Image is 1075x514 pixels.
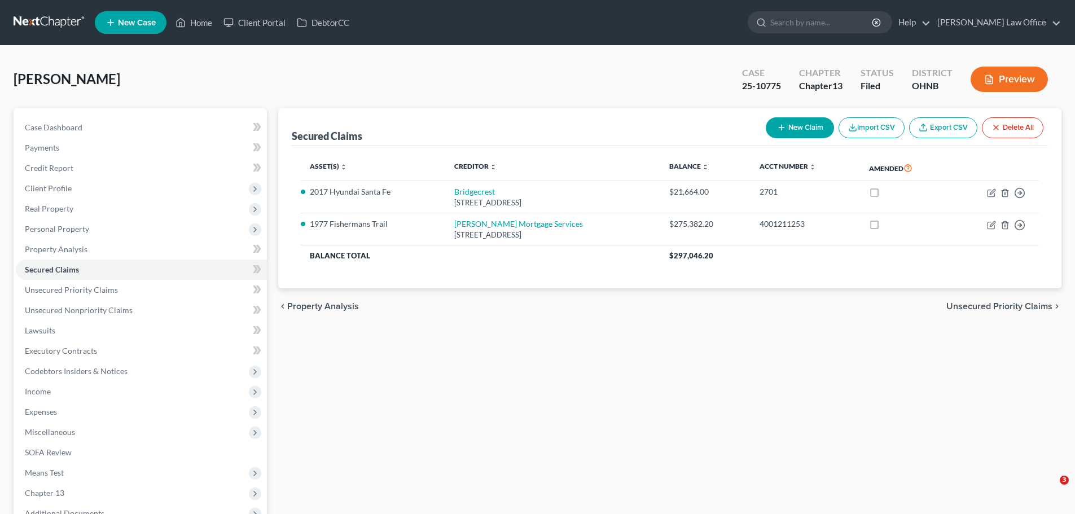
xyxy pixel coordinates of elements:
[861,80,894,93] div: Filed
[799,67,843,80] div: Chapter
[25,265,79,274] span: Secured Claims
[16,158,267,178] a: Credit Report
[25,204,73,213] span: Real Property
[25,305,133,315] span: Unsecured Nonpriority Claims
[16,138,267,158] a: Payments
[946,302,1061,311] button: Unsecured Priority Claims chevron_right
[669,218,742,230] div: $275,382.20
[25,122,82,132] span: Case Dashboard
[932,12,1061,33] a: [PERSON_NAME] Law Office
[16,341,267,361] a: Executory Contracts
[669,186,742,197] div: $21,664.00
[25,407,57,416] span: Expenses
[16,320,267,341] a: Lawsuits
[340,164,347,170] i: unfold_more
[25,183,72,193] span: Client Profile
[16,117,267,138] a: Case Dashboard
[25,366,128,376] span: Codebtors Insiders & Notices
[25,468,64,477] span: Means Test
[25,143,59,152] span: Payments
[14,71,120,87] span: [PERSON_NAME]
[1037,476,1064,503] iframe: Intercom live chat
[16,260,267,280] a: Secured Claims
[912,80,953,93] div: OHNB
[760,162,816,170] a: Acct Number unfold_more
[118,19,156,27] span: New Case
[25,244,87,254] span: Property Analysis
[170,12,218,33] a: Home
[760,218,850,230] div: 4001211253
[971,67,1048,92] button: Preview
[454,162,497,170] a: Creditor unfold_more
[25,488,64,498] span: Chapter 13
[287,302,359,311] span: Property Analysis
[669,251,713,260] span: $297,046.20
[1060,476,1069,485] span: 3
[454,230,651,240] div: [STREET_ADDRESS]
[301,245,660,266] th: Balance Total
[839,117,905,138] button: Import CSV
[809,164,816,170] i: unfold_more
[25,447,72,457] span: SOFA Review
[982,117,1043,138] button: Delete All
[454,219,583,229] a: [PERSON_NAME] Mortgage Services
[278,302,287,311] i: chevron_left
[860,155,950,181] th: Amended
[16,239,267,260] a: Property Analysis
[946,302,1052,311] span: Unsecured Priority Claims
[861,67,894,80] div: Status
[912,67,953,80] div: District
[454,197,651,208] div: [STREET_ADDRESS]
[278,302,359,311] button: chevron_left Property Analysis
[702,164,709,170] i: unfold_more
[25,224,89,234] span: Personal Property
[25,346,97,355] span: Executory Contracts
[292,129,362,143] div: Secured Claims
[218,12,291,33] a: Client Portal
[832,80,843,91] span: 13
[310,186,436,197] li: 2017 Hyundai Santa Fe
[799,80,843,93] div: Chapter
[25,427,75,437] span: Miscellaneous
[310,218,436,230] li: 1977 Fishermans Trail
[742,80,781,93] div: 25-10775
[291,12,355,33] a: DebtorCC
[742,67,781,80] div: Case
[16,300,267,320] a: Unsecured Nonpriority Claims
[454,187,495,196] a: Bridgecrest
[770,12,874,33] input: Search by name...
[669,162,709,170] a: Balance unfold_more
[766,117,834,138] button: New Claim
[25,285,118,295] span: Unsecured Priority Claims
[25,386,51,396] span: Income
[490,164,497,170] i: unfold_more
[760,186,850,197] div: 2701
[310,162,347,170] a: Asset(s) unfold_more
[25,326,55,335] span: Lawsuits
[893,12,931,33] a: Help
[16,442,267,463] a: SOFA Review
[25,163,73,173] span: Credit Report
[909,117,977,138] a: Export CSV
[1052,302,1061,311] i: chevron_right
[16,280,267,300] a: Unsecured Priority Claims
